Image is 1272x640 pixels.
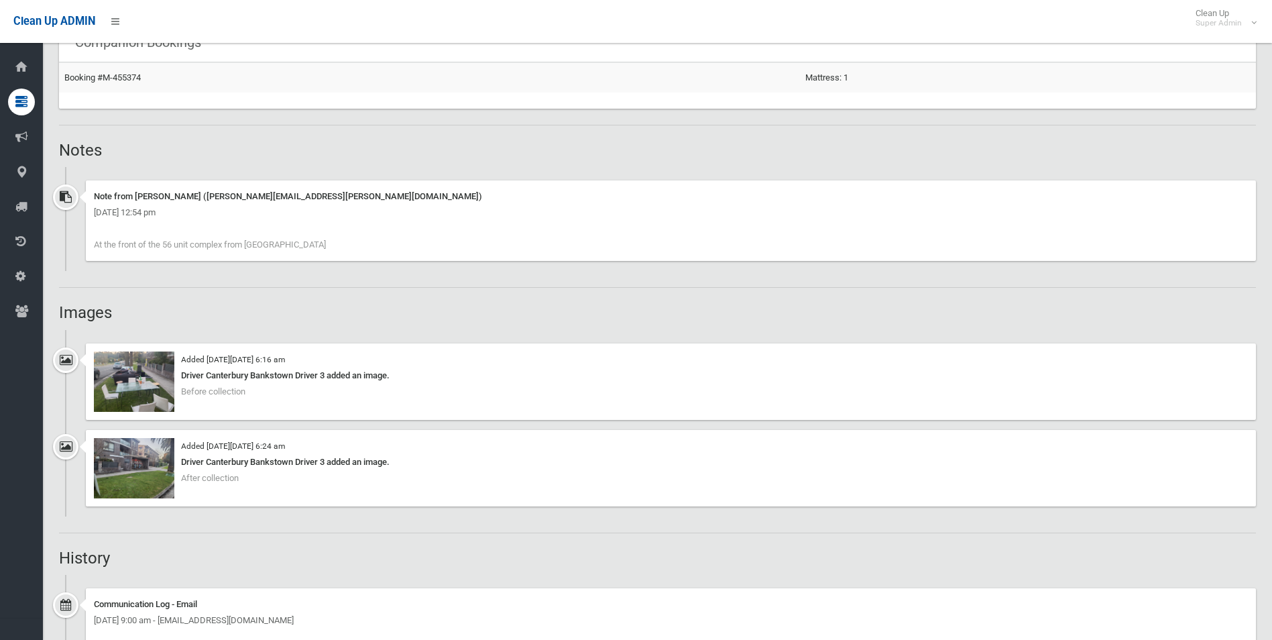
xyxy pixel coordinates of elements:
div: Driver Canterbury Bankstown Driver 3 added an image. [94,454,1248,470]
small: Super Admin [1196,18,1242,28]
div: [DATE] 9:00 am - [EMAIL_ADDRESS][DOMAIN_NAME] [94,612,1248,629]
span: After collection [181,473,239,483]
h2: Notes [59,142,1256,159]
td: Mattress: 1 [800,62,1256,93]
span: Before collection [181,386,245,396]
img: 2025-09-0506.16.432938094173875861451.jpg [94,352,174,412]
small: Added [DATE][DATE] 6:16 am [181,355,285,364]
span: At the front of the 56 unit complex from [GEOGRAPHIC_DATA] [94,239,326,250]
span: Clean Up [1189,8,1255,28]
div: [DATE] 12:54 pm [94,205,1248,221]
h2: Images [59,304,1256,321]
a: Booking #M-455374 [64,72,141,83]
img: 2025-09-0506.24.108569330475014354326.jpg [94,438,174,498]
span: Clean Up ADMIN [13,15,95,28]
small: Added [DATE][DATE] 6:24 am [181,441,285,451]
div: Driver Canterbury Bankstown Driver 3 added an image. [94,368,1248,384]
h2: History [59,549,1256,567]
div: Communication Log - Email [94,596,1248,612]
div: Note from [PERSON_NAME] ([PERSON_NAME][EMAIL_ADDRESS][PERSON_NAME][DOMAIN_NAME]) [94,189,1248,205]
